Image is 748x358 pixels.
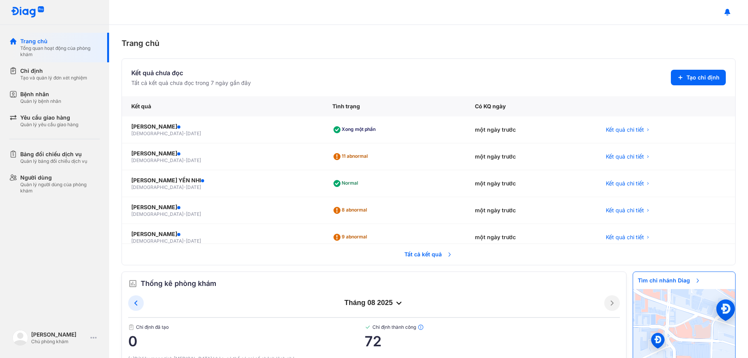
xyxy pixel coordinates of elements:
span: Tìm chi nhánh Diag [633,272,706,289]
span: - [183,211,186,217]
img: info.7e716105.svg [418,324,424,330]
div: [PERSON_NAME] [131,203,314,211]
span: [DATE] [186,238,201,244]
div: Quản lý bảng đối chiếu dịch vụ [20,158,87,164]
div: Bệnh nhân [20,90,61,98]
div: Normal [332,177,361,190]
div: 8 abnormal [332,204,370,217]
div: Kết quả [122,96,323,116]
div: Kết quả chưa đọc [131,68,251,78]
span: [DEMOGRAPHIC_DATA] [131,131,183,136]
span: [DEMOGRAPHIC_DATA] [131,184,183,190]
div: Quản lý bệnh nhân [20,98,61,104]
span: - [183,184,186,190]
div: 9 abnormal [332,231,370,243]
button: Tạo chỉ định [671,70,726,85]
span: [DATE] [186,157,201,163]
span: [DATE] [186,211,201,217]
span: Chỉ định đã tạo [128,324,365,330]
img: order.5a6da16c.svg [128,279,138,288]
span: Kết quả chi tiết [606,153,644,160]
span: Thống kê phòng khám [141,278,216,289]
span: Tạo chỉ định [686,74,720,81]
div: một ngày trước [466,197,596,224]
div: [PERSON_NAME] [131,150,314,157]
div: Tạo và quản lý đơn xét nghiệm [20,75,87,81]
span: Tất cả kết quả [400,246,457,263]
span: [DEMOGRAPHIC_DATA] [131,238,183,244]
div: Có KQ ngày [466,96,596,116]
span: Kết quả chi tiết [606,126,644,134]
div: một ngày trước [466,224,596,251]
div: Người dùng [20,174,100,182]
span: - [183,131,186,136]
div: [PERSON_NAME] [131,230,314,238]
div: 11 abnormal [332,150,371,163]
span: Kết quả chi tiết [606,233,644,241]
div: Quản lý người dùng của phòng khám [20,182,100,194]
div: Bảng đối chiếu dịch vụ [20,150,87,158]
div: một ngày trước [466,170,596,197]
img: logo [11,6,44,18]
div: Yêu cầu giao hàng [20,114,78,122]
div: Quản lý yêu cầu giao hàng [20,122,78,128]
div: tháng 08 2025 [144,298,604,308]
span: [DATE] [186,131,201,136]
span: - [183,238,186,244]
span: [DEMOGRAPHIC_DATA] [131,157,183,163]
img: document.50c4cfd0.svg [128,324,134,330]
span: 72 [365,333,620,349]
div: [PERSON_NAME] YẾN NHI [131,176,314,184]
img: checked-green.01cc79e0.svg [365,324,371,330]
img: logo [12,330,28,346]
div: một ngày trước [466,143,596,170]
div: [PERSON_NAME] [131,123,314,131]
div: Trang chủ [20,37,100,45]
div: Tất cả kết quả chưa đọc trong 7 ngày gần đây [131,79,251,87]
span: [DATE] [186,184,201,190]
span: Chỉ định thành công [365,324,620,330]
span: Kết quả chi tiết [606,206,644,214]
div: Chủ phòng khám [31,339,87,345]
div: một ngày trước [466,116,596,143]
span: Kết quả chi tiết [606,180,644,187]
div: Trang chủ [122,37,736,49]
div: Chỉ định [20,67,87,75]
div: Tình trạng [323,96,466,116]
div: Xong một phần [332,123,379,136]
span: 0 [128,333,365,349]
div: Tổng quan hoạt động của phòng khám [20,45,100,58]
div: [PERSON_NAME] [31,331,87,339]
span: [DEMOGRAPHIC_DATA] [131,211,183,217]
span: - [183,157,186,163]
